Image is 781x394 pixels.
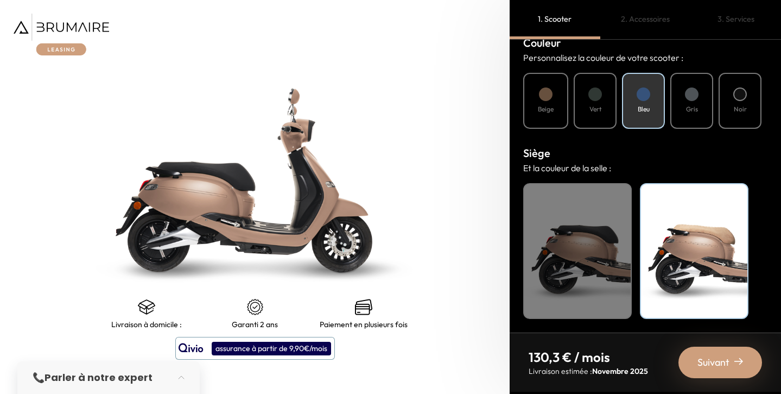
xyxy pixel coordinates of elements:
[212,342,331,355] div: assurance à partir de 9,90€/mois
[592,366,648,376] span: Novembre 2025
[697,355,729,370] span: Suivant
[523,145,767,161] h3: Siège
[232,320,278,329] p: Garanti 2 ans
[734,357,743,366] img: right-arrow-2.png
[355,298,372,316] img: credit-cards.png
[529,348,648,366] p: 130,3 € / mois
[175,337,335,360] button: assurance à partir de 9,90€/mois
[523,35,767,51] h3: Couleur
[589,104,601,114] h4: Vert
[523,161,767,174] p: Et la couleur de la selle :
[246,298,264,316] img: certificat-de-garantie.png
[320,320,408,329] p: Paiement en plusieurs fois
[538,104,554,114] h4: Beige
[179,342,204,355] img: logo qivio
[14,14,109,55] img: Brumaire Leasing
[638,104,650,114] h4: Bleu
[734,104,747,114] h4: Noir
[530,190,625,204] h4: Noir
[111,320,182,329] p: Livraison à domicile :
[523,51,767,64] p: Personnalisez la couleur de votre scooter :
[138,298,155,316] img: shipping.png
[646,190,742,204] h4: Beige
[529,366,648,377] p: Livraison estimée :
[686,104,698,114] h4: Gris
